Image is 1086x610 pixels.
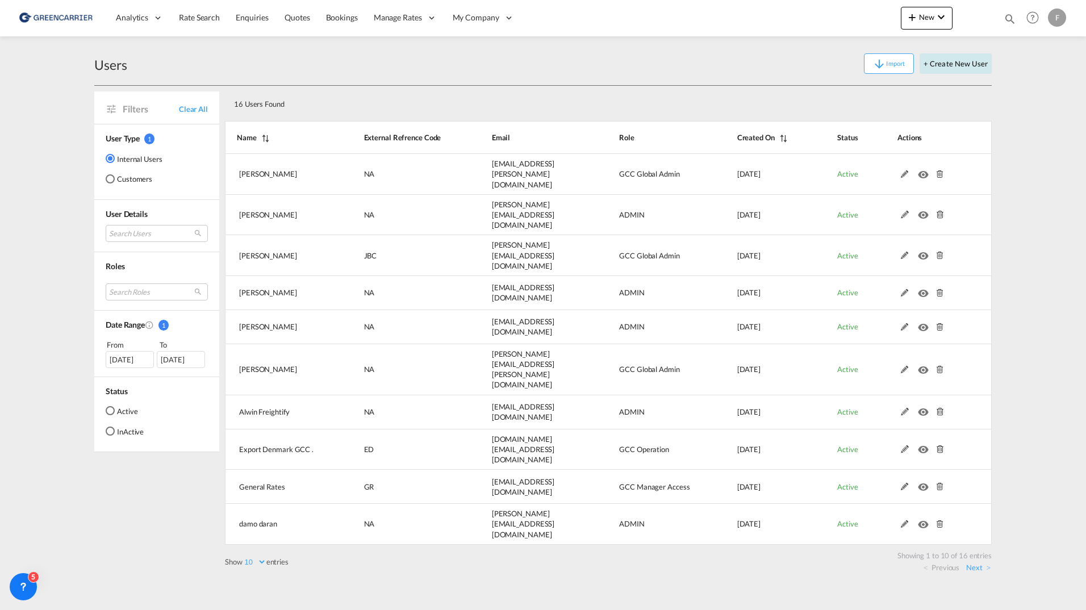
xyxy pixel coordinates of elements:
[492,349,555,390] span: [PERSON_NAME][EMAIL_ADDRESS][PERSON_NAME][DOMAIN_NAME]
[934,10,948,24] md-icon: icon-chevron-down
[737,407,761,416] span: [DATE]
[225,276,336,310] td: Dinesh Kumar
[709,429,809,470] td: 2025-01-21
[920,53,992,74] button: + Create New User
[336,310,463,344] td: NA
[1023,8,1048,28] div: Help
[336,154,463,195] td: NA
[619,365,679,374] span: GCC Global Admin
[453,12,499,23] span: My Company
[374,12,422,23] span: Manage Rates
[225,195,336,236] td: Tamizh Selvi
[225,429,336,470] td: Export Denmark GCC .
[737,288,761,297] span: [DATE]
[709,154,809,195] td: 2025-10-03
[591,395,708,429] td: ADMIN
[737,322,761,331] span: [DATE]
[918,320,933,328] md-icon: icon-eye
[869,121,992,154] th: Actions
[336,504,463,545] td: NA
[619,482,690,491] span: GCC Manager Access
[463,235,591,276] td: julius.brodbak.casparij@greencarrier.com
[492,283,555,302] span: [EMAIL_ADDRESS][DOMAIN_NAME]
[239,169,297,178] span: [PERSON_NAME]
[918,442,933,450] md-icon: icon-eye
[619,210,645,219] span: ADMIN
[463,504,591,545] td: damodaran.g@freightify.com
[918,208,933,216] md-icon: icon-eye
[231,545,992,561] div: Showing 1 to 10 of 16 entries
[229,90,912,114] div: 16 Users Found
[17,5,94,31] img: b0b18ec08afe11efb1d4932555f5f09d.png
[966,562,991,573] a: Next
[492,159,555,189] span: [EMAIL_ADDRESS][PERSON_NAME][DOMAIN_NAME]
[619,251,679,260] span: GCC Global Admin
[918,517,933,525] md-icon: icon-eye
[364,251,377,260] span: JBC
[106,339,156,350] div: From
[709,470,809,504] td: 2025-01-18
[709,344,809,395] td: 2025-04-22
[737,365,761,374] span: [DATE]
[463,121,591,154] th: Email
[619,407,645,416] span: ADMIN
[243,557,266,567] select: Showentries
[179,12,220,22] span: Rate Search
[239,365,297,374] span: [PERSON_NAME]
[872,57,886,71] md-icon: icon-arrow-down
[619,519,645,528] span: ADMIN
[106,261,125,271] span: Roles
[591,154,708,195] td: GCC Global Admin
[336,429,463,470] td: ED
[918,480,933,488] md-icon: icon-eye
[709,235,809,276] td: 2025-07-17
[837,322,858,331] span: Active
[1023,8,1042,27] span: Help
[463,395,591,429] td: alwinregan.a@freightfy.com
[225,557,289,567] label: Show entries
[918,249,933,257] md-icon: icon-eye
[463,470,591,504] td: generic@mail.com
[492,317,555,336] span: [EMAIL_ADDRESS][DOMAIN_NAME]
[463,195,591,236] td: tamizhselvi@freightify.in
[225,470,336,504] td: General Rates
[364,322,375,331] span: NA
[179,104,208,114] span: Clear All
[463,310,591,344] td: imran.khan@freightfy.com
[492,477,555,496] span: [EMAIL_ADDRESS][DOMAIN_NAME]
[619,322,645,331] span: ADMIN
[239,322,297,331] span: [PERSON_NAME]
[225,310,336,344] td: imran khan
[837,288,858,297] span: Active
[1004,12,1016,25] md-icon: icon-magnify
[905,10,919,24] md-icon: icon-plus 400-fg
[709,504,809,545] td: 2025-01-14
[492,434,555,464] span: [DOMAIN_NAME][EMAIL_ADDRESS][DOMAIN_NAME]
[492,200,555,229] span: [PERSON_NAME][EMAIL_ADDRESS][DOMAIN_NAME]
[737,251,761,260] span: [DATE]
[336,395,463,429] td: NA
[336,276,463,310] td: NA
[709,310,809,344] td: 2025-05-08
[364,407,375,416] span: NA
[239,519,277,528] span: damo daran
[463,154,591,195] td: janni.hartmann@greencarrier.com
[239,210,297,219] span: [PERSON_NAME]
[591,195,708,236] td: ADMIN
[619,445,669,454] span: GCC Operation
[591,276,708,310] td: ADMIN
[239,445,314,454] span: Export Denmark GCC .
[144,133,154,144] span: 1
[225,154,336,195] td: Janni Hartmann
[116,12,148,23] span: Analytics
[1048,9,1066,27] div: F
[591,121,708,154] th: Role
[737,445,761,454] span: [DATE]
[326,12,358,22] span: Bookings
[837,519,858,528] span: Active
[364,445,374,454] span: ED
[364,169,375,178] span: NA
[106,209,148,219] span: User Details
[364,210,375,219] span: NA
[591,470,708,504] td: GCC Manager Access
